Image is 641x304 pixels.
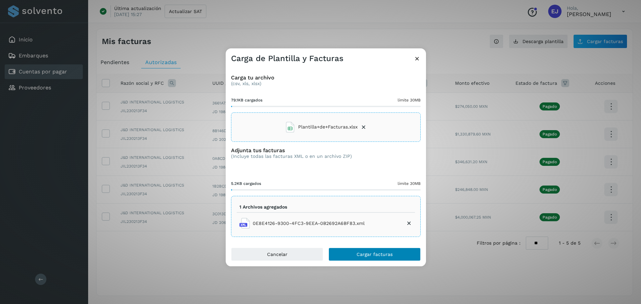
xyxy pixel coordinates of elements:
[253,220,365,227] span: 0E8E4126-9300-4FC3-9EEA-0B2692A6BF83.xml
[357,252,393,257] span: Cargar facturas
[267,252,287,257] span: Cancelar
[231,154,352,159] p: (Incluye todas las facturas XML o en un archivo ZIP)
[231,97,262,103] span: 79.1KB cargados
[231,54,344,63] h3: Carga de Plantilla y Facturas
[231,81,421,86] p: (csv, xls, xlsx)
[239,204,287,210] p: 1 Archivos agregados
[231,147,352,154] h3: Adjunta tus facturas
[231,248,323,261] button: Cancelar
[231,74,421,81] h3: Carga tu archivo
[298,123,358,130] span: Plantilla+de+Facturas.xlsx
[398,97,421,103] span: límite 30MB
[231,181,261,187] span: 5.2KB cargados
[329,248,421,261] button: Cargar facturas
[398,181,421,187] span: límite 30MB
